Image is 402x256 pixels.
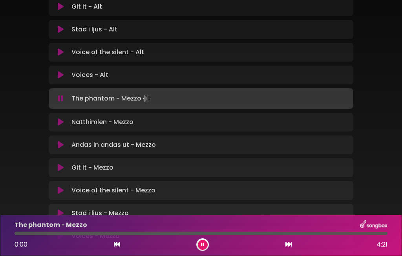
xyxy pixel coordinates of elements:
p: The phantom - Mezzo [71,93,152,104]
p: Git it - Mezzo [71,163,113,172]
p: Voices - Alt [71,70,108,80]
p: Stad i ljus - Mezzo [71,208,129,218]
p: Stad i ljus - Alt [71,25,117,34]
span: 0:00 [15,240,27,249]
img: songbox-logo-white.png [360,220,387,230]
p: Voice of the silent - Mezzo [71,186,155,195]
span: 4:21 [376,240,387,249]
p: Voice of the silent - Alt [71,48,144,57]
img: waveform4.gif [141,93,152,104]
p: Andas in andas ut - Mezzo [71,140,156,150]
p: The phantom - Mezzo [15,220,87,230]
p: Natthimlen - Mezzo [71,117,133,127]
p: Git it - Alt [71,2,102,11]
